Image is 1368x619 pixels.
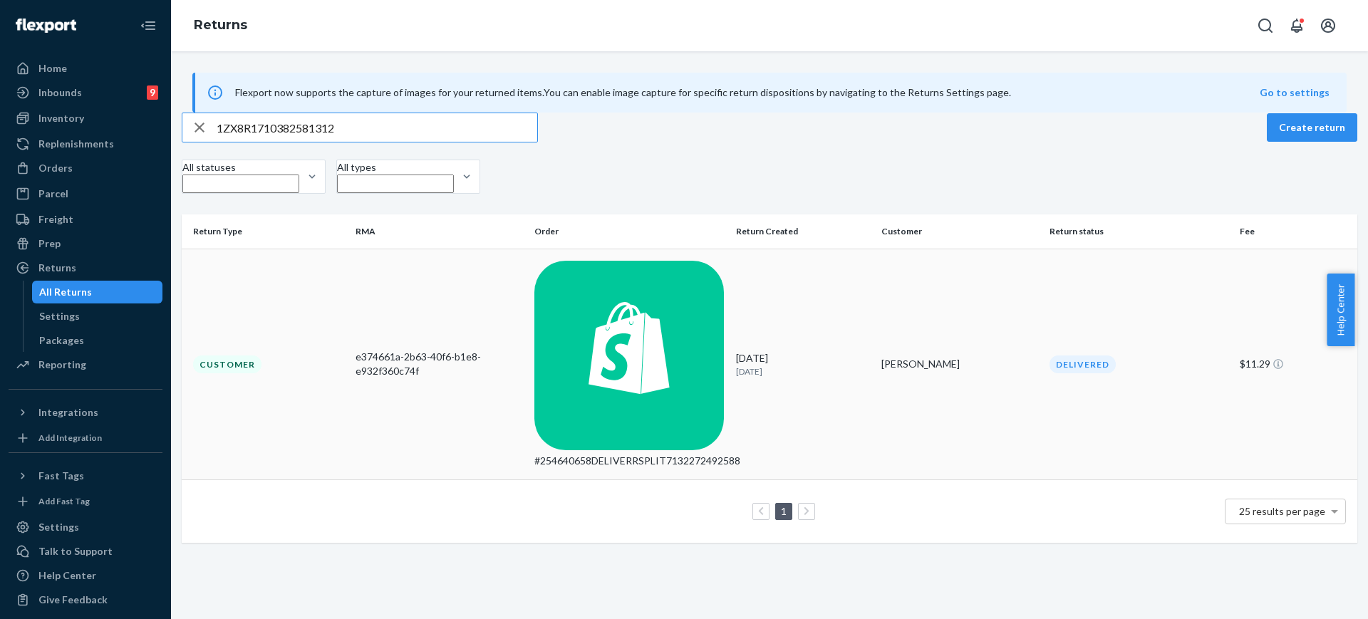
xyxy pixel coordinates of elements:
[876,214,1044,249] th: Customer
[9,564,162,587] a: Help Center
[32,281,163,303] a: All Returns
[182,160,299,175] div: All statuses
[38,137,114,151] div: Replenishments
[182,5,259,46] ol: breadcrumbs
[736,365,870,378] p: [DATE]
[194,17,247,33] a: Returns
[182,214,350,249] th: Return Type
[16,19,76,33] img: Flexport logo
[1234,214,1357,249] th: Fee
[38,469,84,483] div: Fast Tags
[134,11,162,40] button: Close Navigation
[9,516,162,539] a: Settings
[9,182,162,205] a: Parcel
[730,214,876,249] th: Return Created
[1327,274,1354,346] button: Help Center
[38,568,96,583] div: Help Center
[38,593,108,607] div: Give Feedback
[9,157,162,180] a: Orders
[544,86,1011,98] span: You can enable image capture for specific return dispositions by navigating to the Returns Settin...
[1267,113,1357,142] button: Create return
[1251,11,1280,40] button: Open Search Box
[38,187,68,201] div: Parcel
[193,355,261,373] div: Customer
[529,214,730,249] th: Order
[9,107,162,130] a: Inventory
[38,495,90,507] div: Add Fast Tag
[32,329,163,352] a: Packages
[337,160,454,175] div: All types
[217,113,537,142] input: Search returns by rma, id, tracking number
[337,175,454,193] input: All types
[9,353,162,376] a: Reporting
[350,214,529,249] th: RMA
[38,405,98,420] div: Integrations
[9,493,162,510] a: Add Fast Tag
[1260,85,1330,100] button: Go to settings
[147,85,158,100] div: 9
[9,232,162,255] a: Prep
[39,309,80,323] div: Settings
[1282,11,1311,40] button: Open notifications
[38,111,84,125] div: Inventory
[9,256,162,279] a: Returns
[9,208,162,231] a: Freight
[9,57,162,80] a: Home
[778,505,789,517] a: Page 1 is your current page
[38,236,61,251] div: Prep
[38,358,86,372] div: Reporting
[1050,355,1116,373] div: Delivered
[356,350,523,378] div: e374661a-2b63-40f6-b1e8-e932f360c74f
[881,357,1038,371] div: [PERSON_NAME]
[9,81,162,104] a: Inbounds9
[9,540,162,563] a: Talk to Support
[9,132,162,155] a: Replenishments
[235,86,544,98] span: Flexport now supports the capture of images for your returned items.
[9,401,162,424] button: Integrations
[1239,505,1325,517] span: 25 results per page
[1314,11,1342,40] button: Open account menu
[38,61,67,76] div: Home
[1234,249,1357,480] td: $11.29
[38,85,82,100] div: Inbounds
[38,520,79,534] div: Settings
[38,161,73,175] div: Orders
[9,464,162,487] button: Fast Tags
[9,588,162,611] button: Give Feedback
[736,351,870,378] div: [DATE]
[38,544,113,558] div: Talk to Support
[32,305,163,328] a: Settings
[39,285,92,299] div: All Returns
[38,212,73,227] div: Freight
[38,432,102,444] div: Add Integration
[534,454,725,468] div: #254640658DELIVERRSPLIT7132272492588
[182,175,299,193] input: All statuses
[38,261,76,275] div: Returns
[39,333,84,348] div: Packages
[1044,214,1234,249] th: Return status
[9,430,162,447] a: Add Integration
